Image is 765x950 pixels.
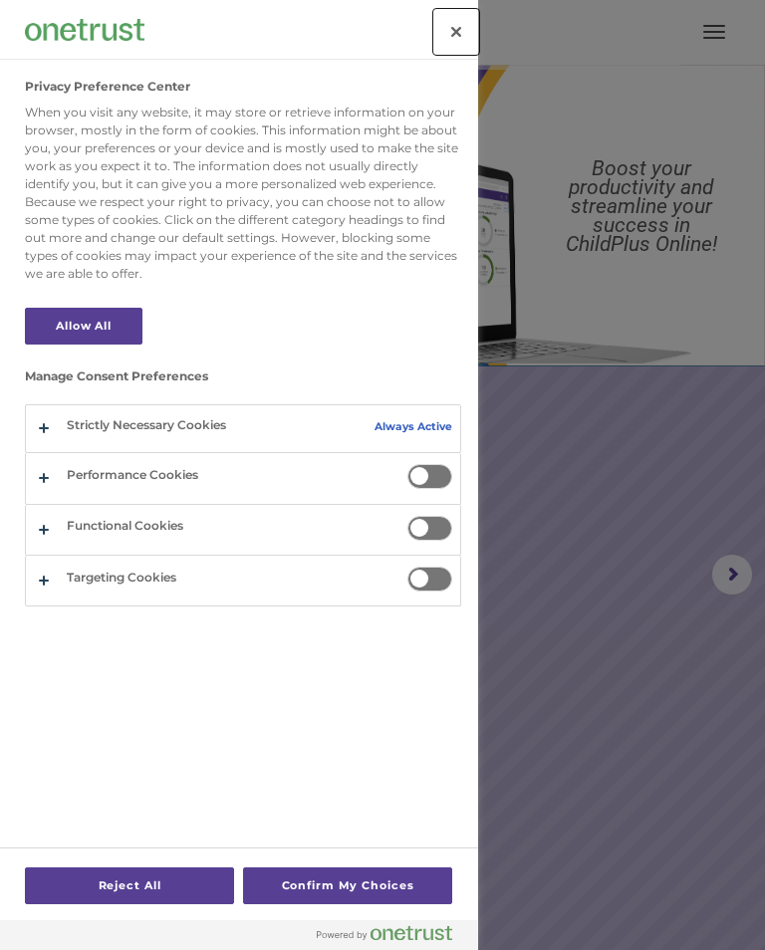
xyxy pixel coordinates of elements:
button: Close [434,10,478,54]
button: Reject All [25,867,234,904]
div: Company Logo [25,10,144,50]
button: Confirm My Choices [243,867,452,904]
h2: Privacy Preference Center [25,80,190,94]
img: Powered by OneTrust Opens in a new Tab [317,925,452,941]
div: When you visit any website, it may store or retrieve information on your browser, mostly in the f... [25,104,461,283]
button: Allow All [25,308,142,345]
h3: Manage Consent Preferences [25,369,461,393]
a: Powered by OneTrust Opens in a new Tab [317,925,468,950]
img: Company Logo [25,19,144,40]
